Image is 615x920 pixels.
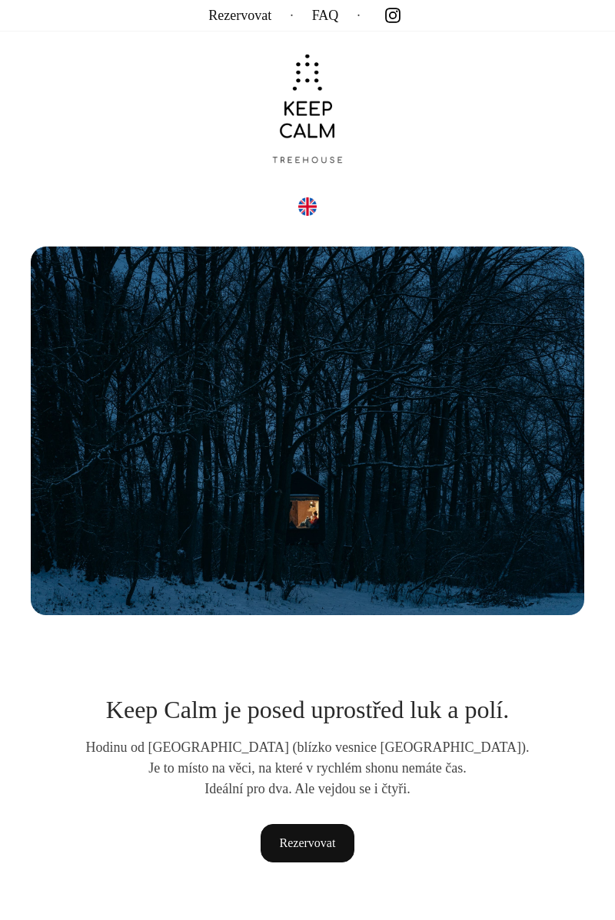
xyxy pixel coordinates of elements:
a: Rezervovat [261,824,355,862]
img: Útulná boudička na kuří kožce [31,247,584,615]
p: Ideální pro dva. Ale vejdou se i čtyři. [61,779,553,799]
img: Keep Calm & Relax In The Wild [269,49,346,167]
h2: Keep Calm je posed uprostřed luk a polí. [31,695,584,724]
p: Je to místo na věci, na které v rychlém shonu nemáte čas. [61,758,553,779]
img: Switch to English [298,197,317,216]
p: Hodinu od [GEOGRAPHIC_DATA] (blízko vesnice [GEOGRAPHIC_DATA]). [61,737,553,758]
